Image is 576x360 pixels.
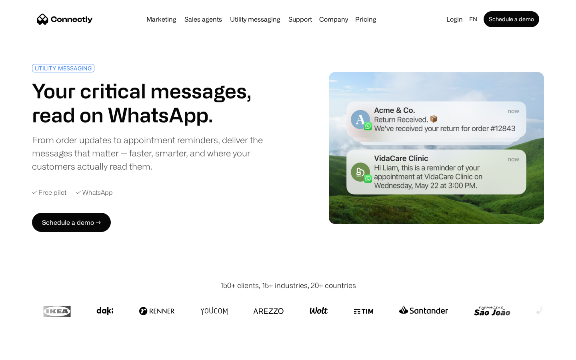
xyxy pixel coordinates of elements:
a: home [37,13,93,25]
a: Marketing [143,16,180,22]
a: Schedule a demo [484,11,539,27]
div: en [466,14,482,25]
div: ✓ Free pilot [32,189,66,196]
div: 150+ clients, 15+ industries, 20+ countries [220,280,356,291]
div: Company [319,14,348,25]
a: Schedule a demo → [32,213,111,232]
div: ✓ WhatsApp [76,189,113,196]
h1: Your critical messages, read on WhatsApp. [32,79,285,127]
a: Login [443,14,466,25]
a: Support [285,16,315,22]
a: Pricing [352,16,380,22]
div: en [469,14,477,25]
aside: Language selected: English [8,345,48,357]
div: UTILITY MESSAGING [35,65,92,71]
a: Sales agents [181,16,225,22]
ul: Language list [16,346,48,357]
div: Company [317,14,350,25]
div: From order updates to appointment reminders, deliver the messages that matter — faster, smarter, ... [32,133,285,173]
a: Utility messaging [227,16,284,22]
